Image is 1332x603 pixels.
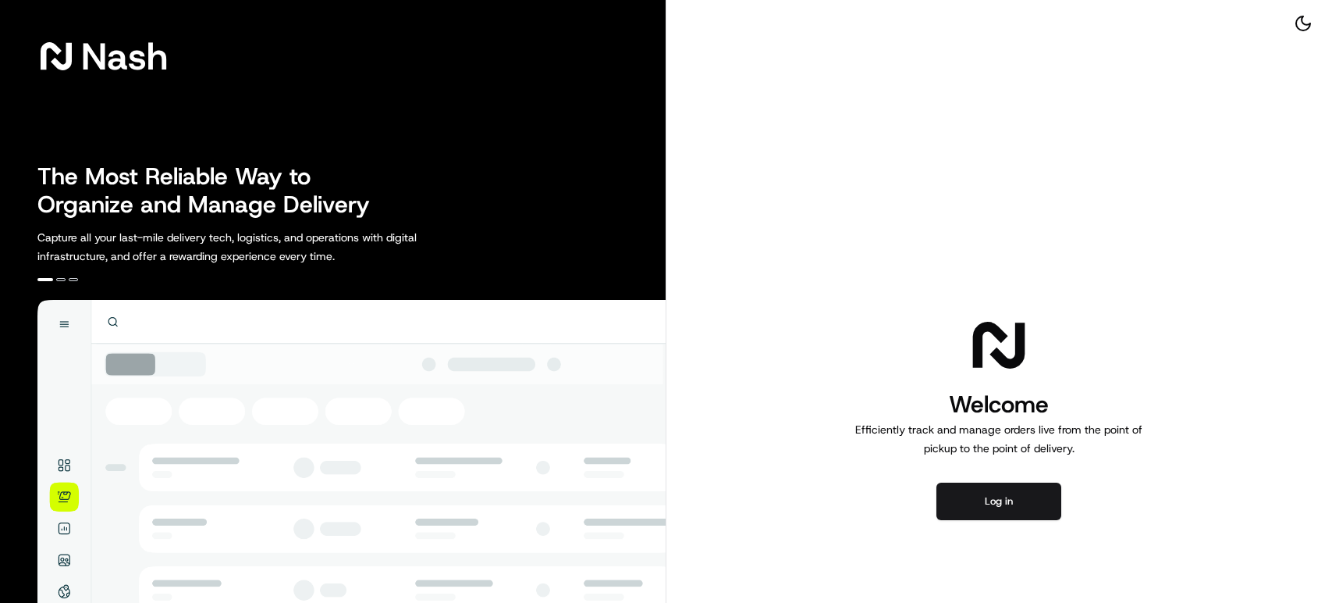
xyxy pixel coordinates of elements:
[849,389,1149,420] h1: Welcome
[81,41,168,72] span: Nash
[37,162,387,219] h2: The Most Reliable Way to Organize and Manage Delivery
[936,483,1061,520] button: Log in
[37,228,487,266] p: Capture all your last-mile delivery tech, logistics, and operations with digital infrastructure, ...
[849,420,1149,458] p: Efficiently track and manage orders live from the point of pickup to the point of delivery.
